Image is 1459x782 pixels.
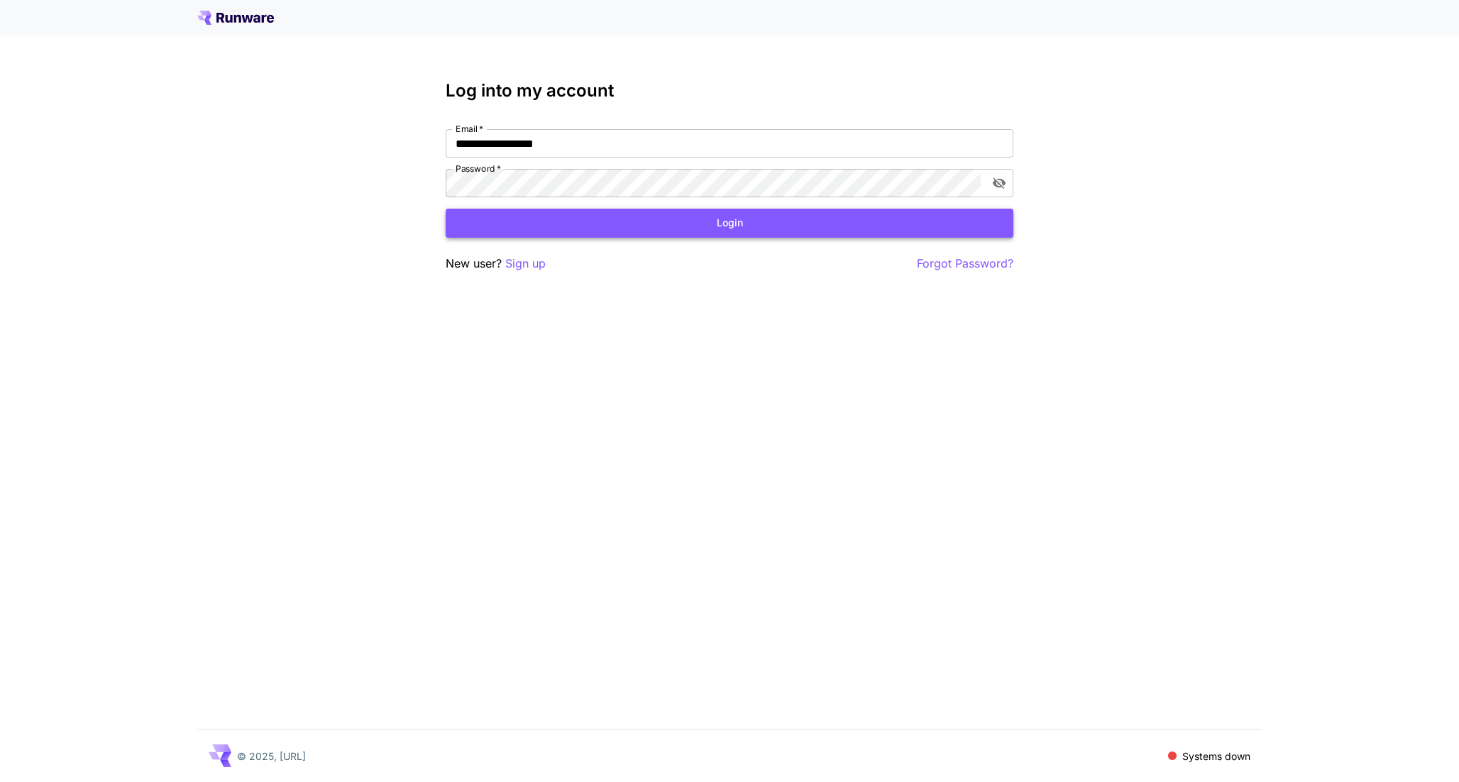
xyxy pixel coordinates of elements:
[1182,749,1250,764] p: Systems down
[456,123,483,135] label: Email
[986,170,1012,196] button: toggle password visibility
[237,749,306,764] p: © 2025, [URL]
[446,209,1013,238] button: Login
[446,255,546,272] p: New user?
[446,81,1013,101] h3: Log into my account
[917,255,1013,272] button: Forgot Password?
[456,163,501,175] label: Password
[505,255,546,272] button: Sign up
